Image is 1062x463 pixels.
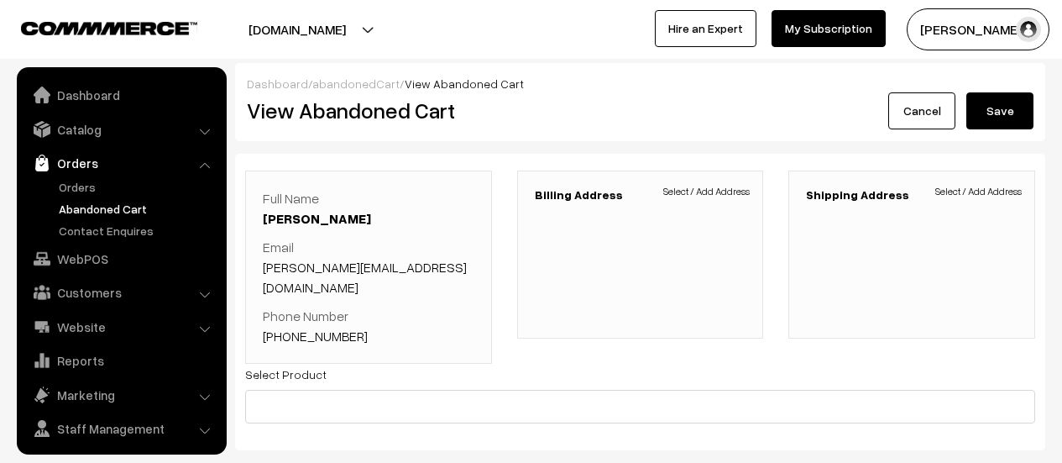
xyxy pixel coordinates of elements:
[21,244,221,274] a: WebPOS
[21,22,197,34] img: COMMMERCE
[263,188,474,229] p: Full Name
[663,184,750,199] span: Select / Add Address
[21,114,221,145] a: Catalog
[247,97,628,124] h2: View Abandoned Cart
[263,237,474,297] p: Email
[21,277,221,308] a: Customers
[55,200,221,218] a: Abandoned Cart
[263,259,467,296] a: [PERSON_NAME][EMAIL_ADDRESS][DOMAIN_NAME]
[21,413,221,444] a: Staff Management
[247,75,1033,92] div: / /
[21,380,221,410] a: Marketing
[263,306,474,346] p: Phone Number
[907,8,1049,50] button: [PERSON_NAME]
[888,92,955,129] a: Cancel
[1016,17,1041,42] img: user
[21,148,221,178] a: Orders
[405,76,524,91] span: View Abandoned Cart
[21,17,168,37] a: COMMMERCE
[21,80,221,110] a: Dashboard
[55,222,221,239] a: Contact Enquires
[772,10,886,47] a: My Subscription
[245,366,327,383] label: Select Product
[21,345,221,376] a: Reports
[55,178,221,196] a: Orders
[966,92,1033,129] button: Save
[535,188,746,203] h3: Billing Address
[263,328,368,345] a: [PHONE_NUMBER]
[312,76,400,91] a: abandonedCart
[935,184,1022,199] span: Select / Add Address
[247,76,308,91] a: Dashboard
[806,188,1018,203] h3: Shipping Address
[655,10,756,47] a: Hire an Expert
[21,312,221,342] a: Website
[190,8,405,50] button: [DOMAIN_NAME]
[263,210,371,227] a: [PERSON_NAME]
